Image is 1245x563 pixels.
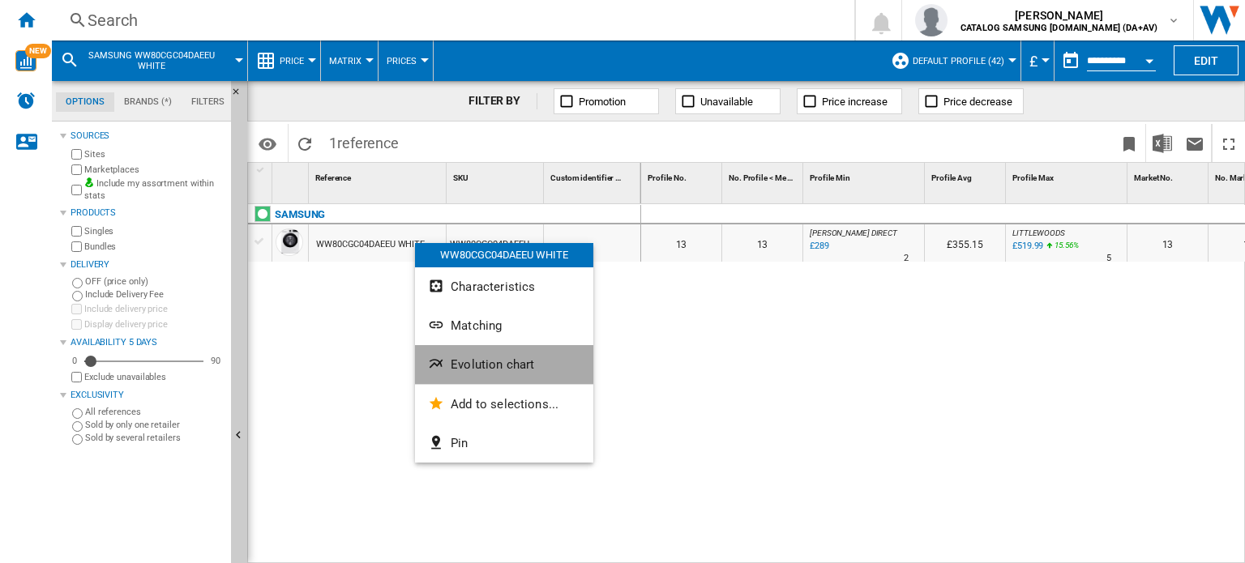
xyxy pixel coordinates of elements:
div: WW80CGC04DAEEU WHITE [415,243,593,267]
span: Matching [451,318,502,333]
button: Characteristics [415,267,593,306]
button: Add to selections... [415,385,593,424]
span: Add to selections... [451,397,558,412]
button: Pin... [415,424,593,463]
button: Evolution chart [415,345,593,384]
span: Characteristics [451,279,535,294]
span: Pin [451,436,468,450]
button: Matching [415,306,593,345]
span: Evolution chart [451,357,534,372]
